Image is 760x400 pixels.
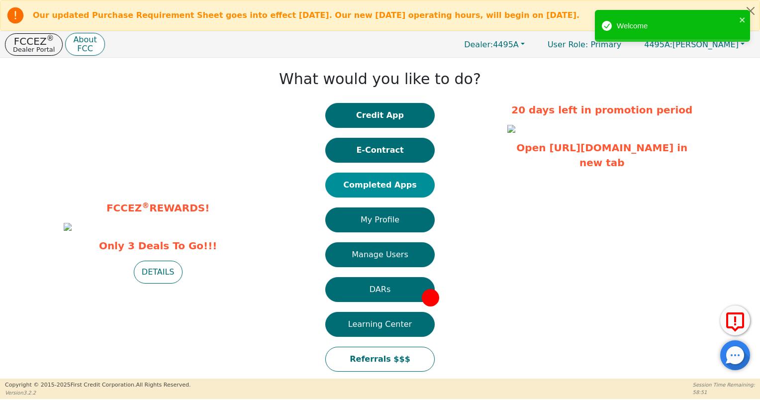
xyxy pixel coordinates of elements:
img: 4f9fcd83-25cf-4c2c-9d43-fa0318fa37d6 [64,223,72,231]
button: Dealer:4495A [454,37,535,52]
span: 4495A: [644,40,672,49]
p: Version 3.2.2 [5,389,190,397]
p: Dealer Portal [13,46,55,53]
p: 20 days left in promotion period [507,102,696,117]
div: Welcome [617,20,736,32]
button: FCCEZ®Dealer Portal [5,33,63,56]
button: Referrals $$$ [325,347,435,372]
a: Open [URL][DOMAIN_NAME] in new tab [516,142,687,169]
button: Manage Users [325,242,435,267]
span: All Rights Reserved. [136,382,190,388]
button: DARs [325,277,435,302]
button: Credit App [325,103,435,128]
button: Learning Center [325,312,435,337]
img: 253ed711-4219-4286-a9e4-26ed911ac0b0 [507,125,515,133]
button: Close alert [742,0,760,21]
button: E-Contract [325,138,435,163]
sup: ® [47,34,54,43]
p: FCCEZ REWARDS! [64,200,253,215]
a: User Role: Primary [538,35,631,54]
p: FCC [73,45,96,53]
sup: ® [142,201,149,210]
button: Completed Apps [325,173,435,198]
span: 4495A [464,40,519,49]
p: Copyright © 2015- 2025 First Credit Corporation. [5,381,190,390]
span: Dealer: [464,40,493,49]
p: 58:51 [693,389,755,396]
button: My Profile [325,207,435,232]
span: Only 3 Deals To Go!!! [64,238,253,253]
h1: What would you like to do? [279,70,481,88]
button: AboutFCC [65,33,104,56]
button: Report Error to FCC [720,305,750,335]
button: close [739,14,746,25]
span: [PERSON_NAME] [644,40,739,49]
span: User Role : [548,40,588,49]
p: FCCEZ [13,36,55,46]
b: Our updated Purchase Requirement Sheet goes into effect [DATE]. Our new [DATE] operating hours, w... [33,10,579,20]
p: About [73,36,96,44]
button: DETAILS [134,261,183,284]
p: Primary [538,35,631,54]
p: Session Time Remaining: [693,381,755,389]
